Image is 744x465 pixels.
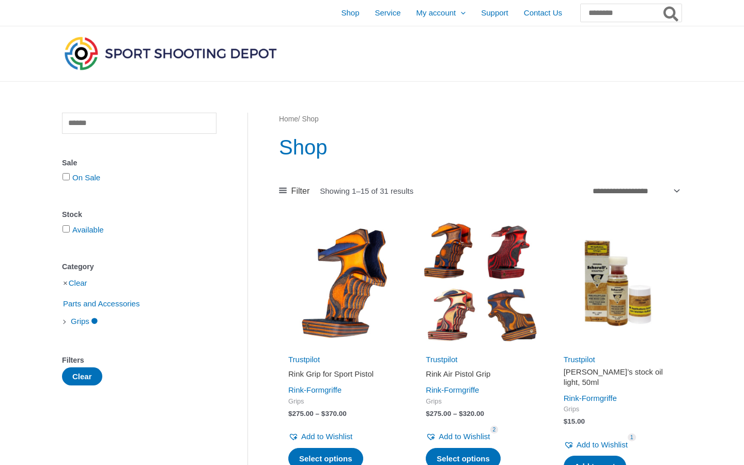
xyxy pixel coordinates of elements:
[416,219,544,346] img: Rink Air Pistol Grip
[62,353,216,368] div: Filters
[291,183,310,199] span: Filter
[72,173,100,182] a: On Sale
[279,183,309,199] a: Filter
[72,225,104,234] a: Available
[288,397,397,406] span: Grips
[63,225,70,233] input: Available
[564,367,672,391] a: [PERSON_NAME]’s stock oil light, 50ml
[426,369,534,379] h2: Rink Air Pistol Grip
[661,4,681,22] button: Search
[426,369,534,383] a: Rink Air Pistol Grip
[288,410,314,417] bdi: 275.00
[288,369,397,379] h2: Rink Grip for Sport Pistol
[62,367,102,385] button: Clear
[288,385,342,394] a: Rink-Formgriffe
[62,299,141,307] a: Parts and Accessories
[321,410,347,417] bdi: 370.00
[279,219,406,346] img: Rink Grip for Sport Pistol
[490,426,499,433] span: 2
[577,440,628,449] span: Add to Wishlist
[279,115,298,123] a: Home
[70,313,90,330] span: Grips
[63,173,70,180] input: On Sale
[316,410,320,417] span: –
[288,429,352,444] a: Add to Wishlist
[320,187,413,195] p: Showing 1–15 of 31 results
[62,259,216,274] div: Category
[62,207,216,222] div: Stock
[426,355,457,364] a: Trustpilot
[62,34,279,72] img: Sport Shooting Depot
[564,405,672,414] span: Grips
[288,355,320,364] a: Trustpilot
[589,182,681,199] select: Shop order
[62,156,216,171] div: Sale
[69,278,87,287] a: Clear
[564,438,628,452] a: Add to Wishlist
[564,417,568,425] span: $
[554,219,681,346] img: Scherell's stock oil light
[279,133,681,162] h1: Shop
[288,410,292,417] span: $
[426,429,490,444] a: Add to Wishlist
[453,410,457,417] span: –
[628,433,636,441] span: 1
[564,355,595,364] a: Trustpilot
[288,369,397,383] a: Rink Grip for Sport Pistol
[321,410,326,417] span: $
[564,394,617,402] a: Rink-Formgriffe
[70,316,99,325] a: Grips
[426,410,430,417] span: $
[564,367,672,387] h2: [PERSON_NAME]’s stock oil light, 50ml
[426,410,451,417] bdi: 275.00
[564,417,585,425] bdi: 15.00
[279,113,681,126] nav: Breadcrumb
[62,295,141,313] span: Parts and Accessories
[439,432,490,441] span: Add to Wishlist
[459,410,484,417] bdi: 320.00
[426,397,534,406] span: Grips
[426,385,479,394] a: Rink-Formgriffe
[301,432,352,441] span: Add to Wishlist
[459,410,463,417] span: $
